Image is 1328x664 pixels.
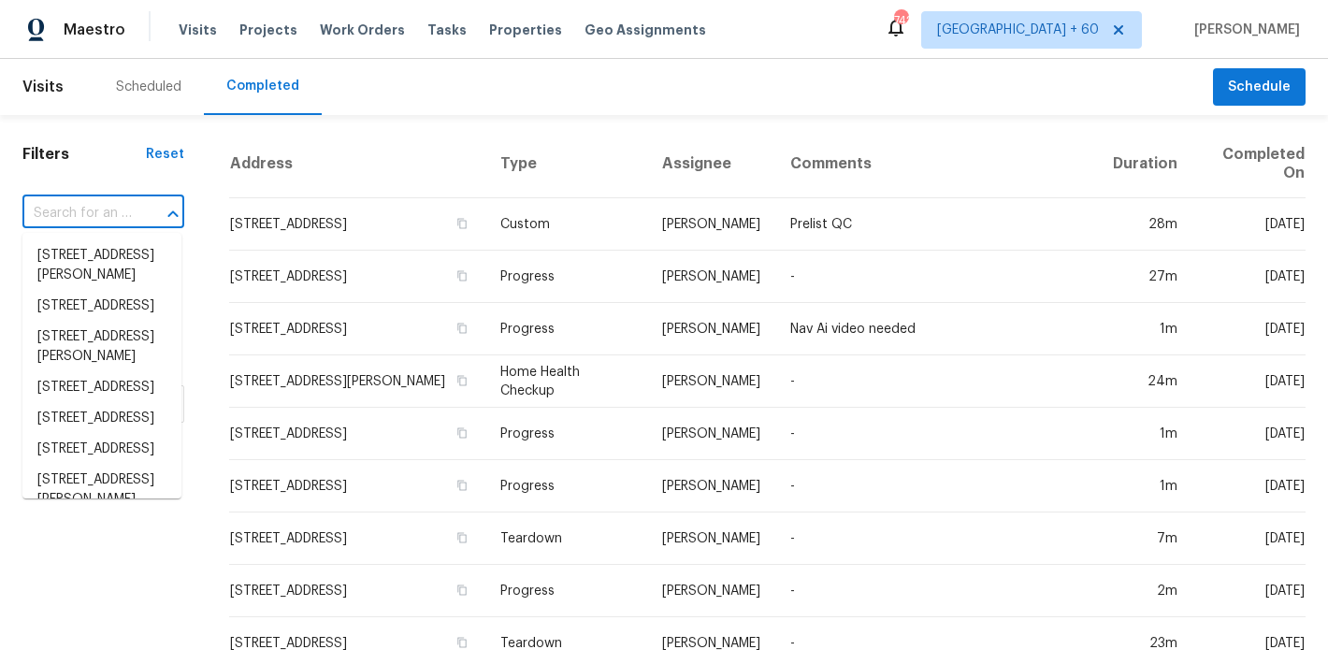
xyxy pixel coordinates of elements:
td: Progress [485,303,647,355]
td: Progress [485,251,647,303]
td: Prelist QC [775,198,1098,251]
th: Assignee [647,130,775,198]
div: Reset [146,145,184,164]
td: [PERSON_NAME] [647,512,775,565]
td: - [775,251,1098,303]
td: [DATE] [1192,460,1306,512]
td: [PERSON_NAME] [647,565,775,617]
div: Completed [226,77,299,95]
td: - [775,512,1098,565]
td: [PERSON_NAME] [647,251,775,303]
td: - [775,408,1098,460]
li: [STREET_ADDRESS] [22,434,181,465]
span: Properties [489,21,562,39]
th: Duration [1098,130,1192,198]
button: Copy Address [454,320,470,337]
span: Tasks [427,23,467,36]
span: Geo Assignments [585,21,706,39]
button: Close [160,201,186,227]
td: 24m [1098,355,1192,408]
td: 1m [1098,460,1192,512]
td: [DATE] [1192,198,1306,251]
li: [STREET_ADDRESS] [22,372,181,403]
td: [STREET_ADDRESS] [229,408,485,460]
td: 7m [1098,512,1192,565]
td: Custom [485,198,647,251]
span: Schedule [1228,76,1291,99]
button: Copy Address [454,425,470,441]
li: [STREET_ADDRESS] [22,291,181,322]
td: 28m [1098,198,1192,251]
td: [PERSON_NAME] [647,460,775,512]
td: Progress [485,565,647,617]
td: [STREET_ADDRESS] [229,198,485,251]
th: Address [229,130,485,198]
td: Teardown [485,512,647,565]
td: 1m [1098,408,1192,460]
button: Copy Address [454,215,470,232]
span: Visits [179,21,217,39]
li: [STREET_ADDRESS][PERSON_NAME] [22,240,181,291]
h1: Filters [22,145,146,164]
td: - [775,355,1098,408]
span: [PERSON_NAME] [1187,21,1300,39]
td: Progress [485,408,647,460]
td: [STREET_ADDRESS] [229,303,485,355]
td: [DATE] [1192,355,1306,408]
button: Schedule [1213,68,1306,107]
td: [STREET_ADDRESS] [229,512,485,565]
td: [DATE] [1192,565,1306,617]
div: 742 [894,11,907,30]
td: 27m [1098,251,1192,303]
td: Home Health Checkup [485,355,647,408]
td: [DATE] [1192,303,1306,355]
li: [STREET_ADDRESS] [22,403,181,434]
span: Projects [239,21,297,39]
button: Copy Address [454,372,470,389]
td: Nav Ai video needed [775,303,1098,355]
button: Copy Address [454,582,470,599]
th: Type [485,130,647,198]
td: [STREET_ADDRESS] [229,460,485,512]
th: Comments [775,130,1098,198]
td: - [775,565,1098,617]
span: Maestro [64,21,125,39]
td: [DATE] [1192,512,1306,565]
span: Work Orders [320,21,405,39]
td: [DATE] [1192,251,1306,303]
td: [DATE] [1192,408,1306,460]
input: Search for an address... [22,199,132,228]
button: Copy Address [454,634,470,651]
td: 1m [1098,303,1192,355]
th: Completed On [1192,130,1306,198]
button: Copy Address [454,477,470,494]
li: [STREET_ADDRESS][PERSON_NAME] [22,465,181,515]
button: Copy Address [454,267,470,284]
td: [PERSON_NAME] [647,355,775,408]
div: Scheduled [116,78,181,96]
td: - [775,460,1098,512]
td: [PERSON_NAME] [647,303,775,355]
button: Copy Address [454,529,470,546]
td: 2m [1098,565,1192,617]
li: [STREET_ADDRESS][PERSON_NAME] [22,322,181,372]
td: [PERSON_NAME] [647,408,775,460]
span: Visits [22,66,64,108]
td: [STREET_ADDRESS] [229,251,485,303]
td: [STREET_ADDRESS] [229,565,485,617]
td: [STREET_ADDRESS][PERSON_NAME] [229,355,485,408]
span: [GEOGRAPHIC_DATA] + 60 [937,21,1099,39]
td: Progress [485,460,647,512]
td: [PERSON_NAME] [647,198,775,251]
